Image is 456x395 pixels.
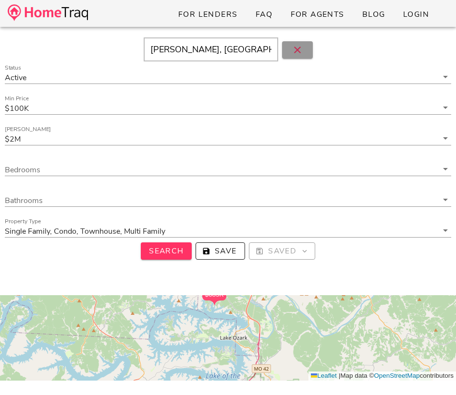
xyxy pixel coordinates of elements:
a: FAQ [247,6,281,23]
span: Blog [362,9,385,20]
a: OpenStreetMap [374,372,419,379]
div: Single Family, [5,227,52,236]
div: $100K [5,104,29,113]
div: Multi Family [124,227,165,236]
div: $685K [202,289,226,306]
span: For Agents [290,9,344,20]
span: | [339,372,341,379]
button: Search [141,242,192,260]
div: Townhouse, [80,227,122,236]
span: Save [204,246,237,256]
span: For Lenders [178,9,238,20]
span: Login [403,9,429,20]
button: Save [196,242,245,260]
div: Active [5,73,26,82]
button: Saved [249,242,315,260]
label: Min Price [5,95,29,102]
label: Status [5,64,21,72]
span: FAQ [255,9,273,20]
input: Enter Your Address, Zipcode or City & State [144,37,278,61]
a: For Agents [282,6,352,23]
span: Saved [257,246,307,256]
div: [PERSON_NAME]$2M [5,132,451,145]
a: Blog [354,6,393,23]
div: Map data © contributors [308,371,456,381]
img: triPin.png [210,300,220,306]
div: Bedrooms [5,163,451,176]
a: Login [395,6,437,23]
iframe: Chat Widget [408,349,456,395]
label: [PERSON_NAME] [5,126,51,133]
img: desktop-logo.34a1112.png [8,4,88,21]
span: Search [148,246,184,256]
a: Leaflet [311,372,337,379]
div: Bathrooms [5,194,451,206]
div: Min Price$100K [5,102,451,114]
div: Property TypeSingle Family,Condo,Townhouse,Multi Family [5,225,451,237]
div: StatusActive [5,71,451,84]
a: For Lenders [170,6,246,23]
label: Property Type [5,218,41,225]
div: $2M [5,135,21,144]
div: Condo, [54,227,78,236]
